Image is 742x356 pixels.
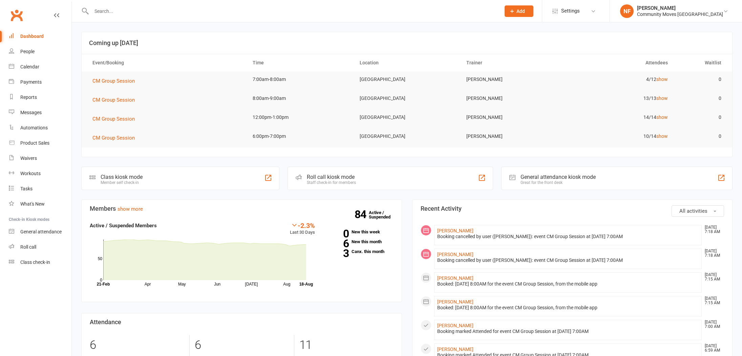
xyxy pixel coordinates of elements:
h3: Members [90,205,394,212]
div: General attendance kiosk mode [521,174,596,180]
td: [PERSON_NAME] [460,109,567,125]
div: Staff check-in for members [307,180,356,185]
time: [DATE] 7:15 AM [701,273,724,281]
time: [DATE] 7:00 AM [701,320,724,329]
th: Trainer [460,54,567,71]
strong: 84 [355,209,369,219]
td: 0 [674,71,727,87]
strong: 0 [325,229,349,239]
a: [PERSON_NAME] [437,323,473,328]
div: Booking cancelled by user ([PERSON_NAME]): event CM Group Session at [DATE] 7:00AM [437,234,699,239]
a: [PERSON_NAME] [437,347,473,352]
div: Community Moves [GEOGRAPHIC_DATA] [637,11,723,17]
a: Dashboard [9,29,71,44]
h3: Recent Activity [421,205,724,212]
td: [PERSON_NAME] [460,90,567,106]
a: What's New [9,196,71,212]
div: Booking marked Attended for event CM Group Session at [DATE] 7:00AM [437,329,699,334]
a: Product Sales [9,135,71,151]
span: Add [516,8,525,14]
span: All activities [679,208,707,214]
a: [PERSON_NAME] [437,252,473,257]
strong: Active / Suspended Members [90,223,157,229]
td: 12:00pm-1:00pm [247,109,353,125]
div: Reports [20,95,37,100]
button: Add [505,5,533,17]
a: Reports [9,90,71,105]
td: 0 [674,109,727,125]
a: show [656,77,668,82]
h3: Attendance [90,319,394,326]
div: 6 [90,335,184,355]
strong: 3 [325,248,349,258]
h3: Coming up [DATE] [89,40,725,46]
a: Automations [9,120,71,135]
a: show more [118,206,143,212]
th: Attendees [567,54,674,71]
td: 6:00pm-7:00pm [247,128,353,144]
div: [PERSON_NAME] [637,5,723,11]
td: 8:00am-9:00am [247,90,353,106]
div: Payments [20,79,42,85]
div: Class kiosk mode [101,174,143,180]
a: Messages [9,105,71,120]
td: 0 [674,90,727,106]
td: [GEOGRAPHIC_DATA] [354,90,460,106]
time: [DATE] 6:59 AM [701,344,724,353]
a: Roll call [9,239,71,255]
th: Event/Booking [86,54,247,71]
td: 7:00am-8:00am [247,71,353,87]
td: [GEOGRAPHIC_DATA] [354,109,460,125]
button: CM Group Session [92,96,140,104]
a: 3Canx. this month [325,249,394,254]
a: General attendance kiosk mode [9,224,71,239]
div: Last 30 Days [290,222,315,236]
a: Clubworx [8,7,25,24]
td: 10/14 [567,128,674,144]
div: People [20,49,35,54]
td: [PERSON_NAME] [460,128,567,144]
a: [PERSON_NAME] [437,275,473,281]
td: 13/13 [567,90,674,106]
time: [DATE] 7:15 AM [701,296,724,305]
div: 6 [195,335,289,355]
div: Calendar [20,64,39,69]
div: Roll call kiosk mode [307,174,356,180]
time: [DATE] 7:18 AM [701,225,724,234]
a: Workouts [9,166,71,181]
a: Class kiosk mode [9,255,71,270]
a: 0New this week [325,230,394,234]
div: Tasks [20,186,33,191]
span: CM Group Session [92,135,135,141]
div: Booked: [DATE] 8:00AM for the event CM Group Session, from the mobile app [437,305,699,311]
time: [DATE] 7:18 AM [701,249,724,258]
a: show [656,133,668,139]
a: show [656,96,668,101]
td: 4/12 [567,71,674,87]
div: 11 [299,335,394,355]
button: CM Group Session [92,115,140,123]
div: Class check-in [20,259,50,265]
td: [GEOGRAPHIC_DATA] [354,128,460,144]
strong: 6 [325,238,349,249]
th: Location [354,54,460,71]
div: Workouts [20,171,41,176]
span: Settings [561,3,580,19]
span: CM Group Session [92,78,135,84]
a: Waivers [9,151,71,166]
div: Member self check-in [101,180,143,185]
div: NF [620,4,634,18]
a: Tasks [9,181,71,196]
input: Search... [89,6,496,16]
td: [GEOGRAPHIC_DATA] [354,71,460,87]
div: Dashboard [20,34,44,39]
div: Booked: [DATE] 8:00AM for the event CM Group Session, from the mobile app [437,281,699,287]
div: Booking cancelled by user ([PERSON_NAME]): event CM Group Session at [DATE] 7:00AM [437,257,699,263]
th: Waitlist [674,54,727,71]
div: Automations [20,125,48,130]
div: Roll call [20,244,36,250]
div: Messages [20,110,42,115]
div: -2.3% [290,222,315,229]
th: Time [247,54,353,71]
td: [PERSON_NAME] [460,71,567,87]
